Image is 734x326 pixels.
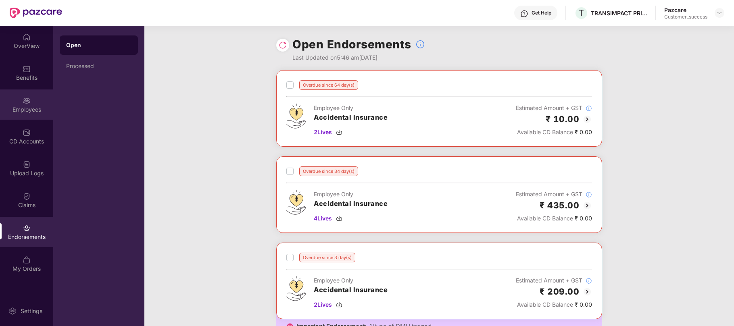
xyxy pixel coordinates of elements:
[314,112,388,123] h3: Accidental Insurance
[582,287,592,297] img: svg+xml;base64,PHN2ZyBpZD0iQmFjay0yMHgyMCIgeG1sbnM9Imh0dHA6Ly93d3cudzMub3JnLzIwMDAvc3ZnIiB3aWR0aD...
[591,9,647,17] div: TRANSIMPACT PRIVATE LIMITED
[10,8,62,18] img: New Pazcare Logo
[23,256,31,264] img: svg+xml;base64,PHN2ZyBpZD0iTXlfT3JkZXJzIiBkYXRhLW5hbWU9Ik15IE9yZGVycyIgeG1sbnM9Imh0dHA6Ly93d3cudz...
[582,114,592,124] img: svg+xml;base64,PHN2ZyBpZD0iQmFjay0yMHgyMCIgeG1sbnM9Imh0dHA6Ly93d3cudzMub3JnLzIwMDAvc3ZnIiB3aWR0aD...
[66,63,131,69] div: Processed
[586,191,592,198] img: svg+xml;base64,PHN2ZyBpZD0iSW5mb18tXzMyeDMyIiBkYXRhLW5hbWU9IkluZm8gLSAzMngzMiIgeG1sbnM9Imh0dHA6Ly...
[286,104,306,129] img: svg+xml;base64,PHN2ZyB4bWxucz0iaHR0cDovL3d3dy53My5vcmcvMjAwMC9zdmciIHdpZHRoPSI0OS4zMjEiIGhlaWdodD...
[299,80,358,90] div: Overdue since 64 day(s)
[520,10,528,18] img: svg+xml;base64,PHN2ZyBpZD0iSGVscC0zMngzMiIgeG1sbnM9Imh0dHA6Ly93d3cudzMub3JnLzIwMDAvc3ZnIiB3aWR0aD...
[23,33,31,41] img: svg+xml;base64,PHN2ZyBpZD0iSG9tZSIgeG1sbnM9Imh0dHA6Ly93d3cudzMub3JnLzIwMDAvc3ZnIiB3aWR0aD0iMjAiIG...
[23,192,31,200] img: svg+xml;base64,PHN2ZyBpZD0iQ2xhaW0iIHhtbG5zPSJodHRwOi8vd3d3LnczLm9yZy8yMDAwL3N2ZyIgd2lkdGg9IjIwIi...
[517,215,573,222] span: Available CD Balance
[292,53,425,62] div: Last Updated on 5:46 am[DATE]
[23,97,31,105] img: svg+xml;base64,PHN2ZyBpZD0iRW1wbG95ZWVzIiB4bWxucz0iaHR0cDovL3d3dy53My5vcmcvMjAwMC9zdmciIHdpZHRoPS...
[336,301,342,308] img: svg+xml;base64,PHN2ZyBpZD0iRG93bmxvYWQtMzJ4MzIiIHhtbG5zPSJodHRwOi8vd3d3LnczLm9yZy8yMDAwL3N2ZyIgd2...
[286,276,306,301] img: svg+xml;base64,PHN2ZyB4bWxucz0iaHR0cDovL3d3dy53My5vcmcvMjAwMC9zdmciIHdpZHRoPSI0OS4zMjEiIGhlaWdodD...
[716,10,723,16] img: svg+xml;base64,PHN2ZyBpZD0iRHJvcGRvd24tMzJ4MzIiIHhtbG5zPSJodHRwOi8vd3d3LnczLm9yZy8yMDAwL3N2ZyIgd2...
[314,300,332,309] span: 2 Lives
[415,39,425,49] img: svg+xml;base64,PHN2ZyBpZD0iSW5mb18tXzMyeDMyIiBkYXRhLW5hbWU9IkluZm8gLSAzMngzMiIgeG1sbnM9Imh0dHA6Ly...
[279,41,287,49] img: svg+xml;base64,PHN2ZyBpZD0iUmVsb2FkLTMyeDMyIiB4bWxucz0iaHR0cDovL3d3dy53My5vcmcvMjAwMC9zdmciIHdpZH...
[8,307,17,315] img: svg+xml;base64,PHN2ZyBpZD0iU2V0dGluZy0yMHgyMCIgeG1sbnM9Imh0dHA6Ly93d3cudzMub3JnLzIwMDAvc3ZnIiB3aW...
[23,160,31,168] img: svg+xml;base64,PHN2ZyBpZD0iVXBsb2FkX0xvZ3MiIGRhdGEtbmFtZT0iVXBsb2FkIExvZ3MiIHhtbG5zPSJodHRwOi8vd3...
[532,10,551,16] div: Get Help
[516,190,592,199] div: Estimated Amount + GST
[516,214,592,223] div: ₹ 0.00
[516,128,592,137] div: ₹ 0.00
[314,104,388,112] div: Employee Only
[540,285,579,298] h2: ₹ 209.00
[664,14,707,20] div: Customer_success
[336,129,342,135] img: svg+xml;base64,PHN2ZyBpZD0iRG93bmxvYWQtMzJ4MzIiIHhtbG5zPSJodHRwOi8vd3d3LnczLm9yZy8yMDAwL3N2ZyIgd2...
[517,129,573,135] span: Available CD Balance
[546,112,580,126] h2: ₹ 10.00
[314,199,388,209] h3: Accidental Insurance
[540,199,579,212] h2: ₹ 435.00
[23,65,31,73] img: svg+xml;base64,PHN2ZyBpZD0iQmVuZWZpdHMiIHhtbG5zPSJodHRwOi8vd3d3LnczLm9yZy8yMDAwL3N2ZyIgd2lkdGg9Ij...
[292,35,411,53] h1: Open Endorsements
[23,224,31,232] img: svg+xml;base64,PHN2ZyBpZD0iRW5kb3JzZW1lbnRzIiB4bWxucz0iaHR0cDovL3d3dy53My5vcmcvMjAwMC9zdmciIHdpZH...
[18,307,45,315] div: Settings
[314,190,388,199] div: Employee Only
[517,301,573,308] span: Available CD Balance
[299,253,355,262] div: Overdue since 3 day(s)
[314,128,332,137] span: 2 Lives
[582,201,592,210] img: svg+xml;base64,PHN2ZyBpZD0iQmFjay0yMHgyMCIgeG1sbnM9Imh0dHA6Ly93d3cudzMub3JnLzIwMDAvc3ZnIiB3aWR0aD...
[664,6,707,14] div: Pazcare
[516,104,592,112] div: Estimated Amount + GST
[336,215,342,222] img: svg+xml;base64,PHN2ZyBpZD0iRG93bmxvYWQtMzJ4MzIiIHhtbG5zPSJodHRwOi8vd3d3LnczLm9yZy8yMDAwL3N2ZyIgd2...
[314,214,332,223] span: 4 Lives
[586,278,592,284] img: svg+xml;base64,PHN2ZyBpZD0iSW5mb18tXzMyeDMyIiBkYXRhLW5hbWU9IkluZm8gLSAzMngzMiIgeG1sbnM9Imh0dHA6Ly...
[586,105,592,112] img: svg+xml;base64,PHN2ZyBpZD0iSW5mb18tXzMyeDMyIiBkYXRhLW5hbWU9IkluZm8gLSAzMngzMiIgeG1sbnM9Imh0dHA6Ly...
[579,8,584,18] span: T
[23,129,31,137] img: svg+xml;base64,PHN2ZyBpZD0iQ0RfQWNjb3VudHMiIGRhdGEtbmFtZT0iQ0QgQWNjb3VudHMiIHhtbG5zPSJodHRwOi8vd3...
[66,41,131,49] div: Open
[516,276,592,285] div: Estimated Amount + GST
[299,166,358,176] div: Overdue since 34 day(s)
[286,190,306,215] img: svg+xml;base64,PHN2ZyB4bWxucz0iaHR0cDovL3d3dy53My5vcmcvMjAwMC9zdmciIHdpZHRoPSI0OS4zMjEiIGhlaWdodD...
[314,276,388,285] div: Employee Only
[314,285,388,295] h3: Accidental Insurance
[516,300,592,309] div: ₹ 0.00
